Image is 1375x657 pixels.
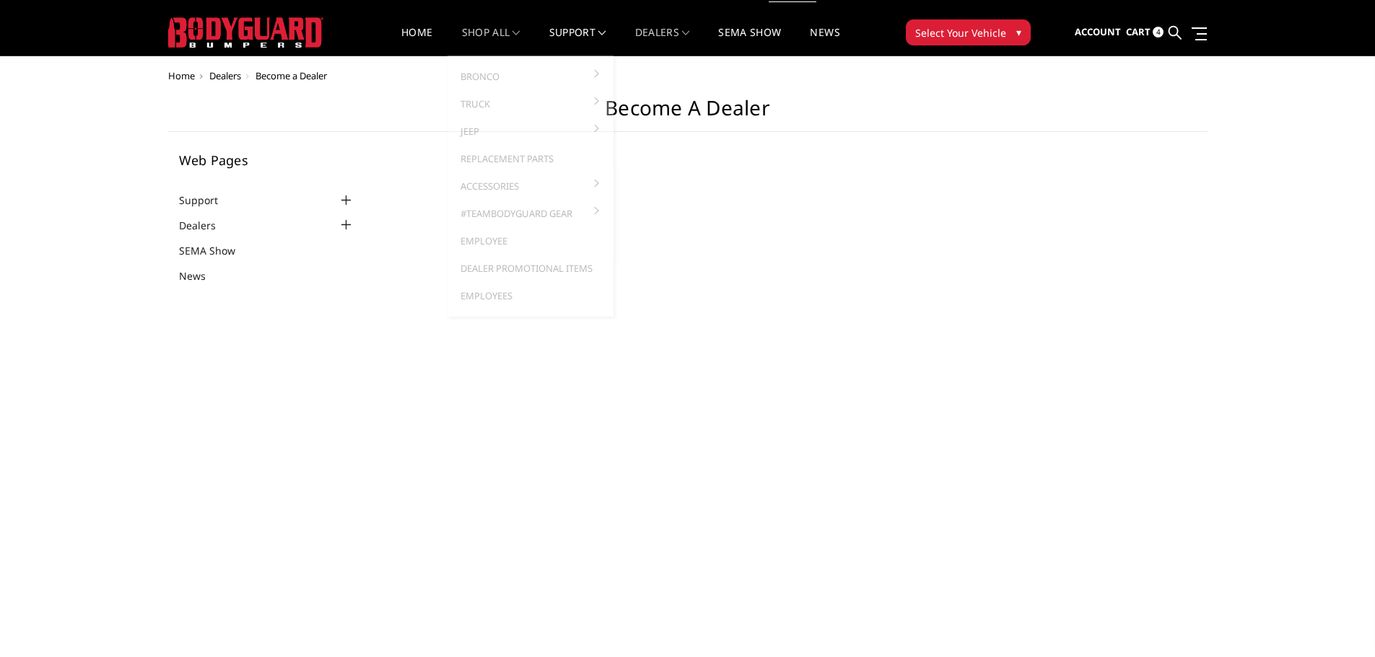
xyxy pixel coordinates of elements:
a: shop all [462,27,520,56]
span: ▾ [1016,25,1021,40]
a: Jeep [453,118,608,145]
span: 4 [1153,27,1164,38]
a: Cart 4 [1126,13,1164,52]
a: Dealers [179,218,234,233]
a: Employee [453,227,608,255]
a: Support [179,193,236,208]
a: Shackles [619,227,774,255]
h5: Web Pages [179,154,355,167]
h1: Become a Dealer [168,96,1208,132]
a: Home [168,69,195,82]
a: News [179,268,224,283]
a: Dealer Promotional Items [453,255,608,282]
span: Become a Dealer [256,69,327,82]
span: Cart [1126,25,1151,38]
span: Select Your Vehicle [915,25,1006,40]
a: Rigid Lighting [619,172,774,200]
a: SEMA Show [179,243,253,258]
a: SEMA Show [718,27,781,56]
a: Warn Winches [619,200,774,227]
button: Select Your Vehicle [906,19,1031,45]
a: Support [549,27,606,56]
span: Account [1075,25,1121,38]
a: Truck [453,90,608,118]
a: Home [401,27,432,56]
a: Dealers [635,27,690,56]
a: Account [1075,13,1121,52]
a: Replacement Parts [453,145,608,172]
a: Dealers [209,69,241,82]
a: Employees [453,282,608,309]
a: #TeamBodyguard Gear [453,200,608,227]
a: Bronco [453,63,608,90]
img: BODYGUARD BUMPERS [168,17,323,48]
a: News [810,27,839,56]
a: Accessories [453,172,608,200]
